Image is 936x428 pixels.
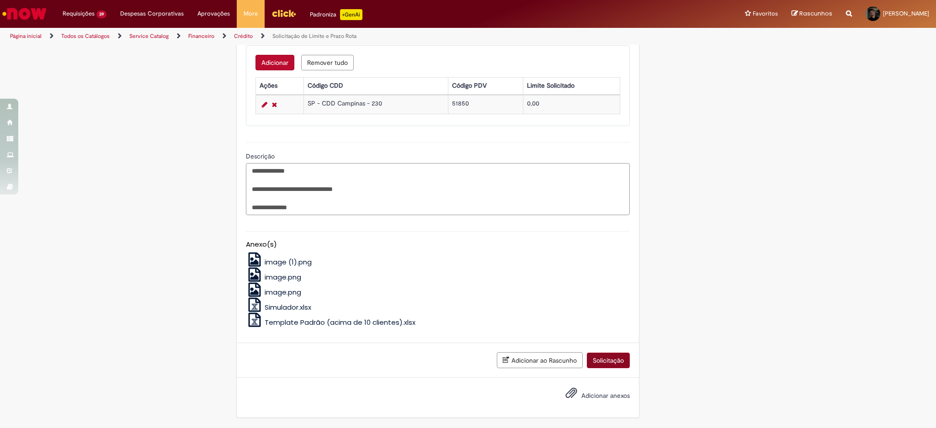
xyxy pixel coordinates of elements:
a: Simulador.xlsx [246,302,312,312]
span: [PERSON_NAME] [883,10,929,17]
td: SP - CDD Campinas - 230 [304,95,448,114]
textarea: Descrição [246,163,630,215]
span: Adicionar anexos [581,392,630,400]
span: Requisições [63,9,95,18]
a: Editar Linha 1 [260,99,270,110]
ul: Trilhas de página [7,28,617,45]
span: Favoritos [753,9,778,18]
th: Limite Solicitado [523,77,620,94]
span: image.png [265,272,301,282]
span: Aprovações [197,9,230,18]
h5: Anexo(s) [246,241,630,248]
th: Código CDD [304,77,448,94]
button: Solicitação [587,353,630,368]
button: Remove all rows for Crédito [301,55,354,70]
span: 39 [96,11,106,18]
span: image (1).png [265,257,312,267]
span: Template Padrão (acima de 10 clientes).xlsx [265,317,415,327]
td: 0,00 [523,95,620,114]
span: Rascunhos [799,9,832,18]
a: Rascunhos [792,10,832,18]
button: Add a row for Crédito [255,55,294,70]
p: +GenAi [340,9,362,20]
th: Ações [255,77,303,94]
a: image.png [246,272,302,282]
a: Template Padrão (acima de 10 clientes).xlsx [246,317,416,327]
a: Crédito [234,32,253,40]
a: Remover linha 1 [270,99,279,110]
a: image.png [246,287,302,297]
td: 51850 [448,95,523,114]
a: Página inicial [10,32,42,40]
a: Service Catalog [129,32,169,40]
a: image (1).png [246,257,312,267]
span: Despesas Corporativas [120,9,184,18]
span: Simulador.xlsx [265,302,311,312]
a: Financeiro [188,32,214,40]
span: image.png [265,287,301,297]
span: More [244,9,258,18]
span: Descrição [246,152,277,160]
a: Solicitação de Limite e Prazo Rota [272,32,356,40]
img: click_logo_yellow_360x200.png [271,6,296,20]
button: Adicionar ao Rascunho [497,352,583,368]
img: ServiceNow [1,5,48,23]
a: Todos os Catálogos [61,32,110,40]
button: Adicionar anexos [563,385,580,406]
th: Código PDV [448,77,523,94]
div: Padroniza [310,9,362,20]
